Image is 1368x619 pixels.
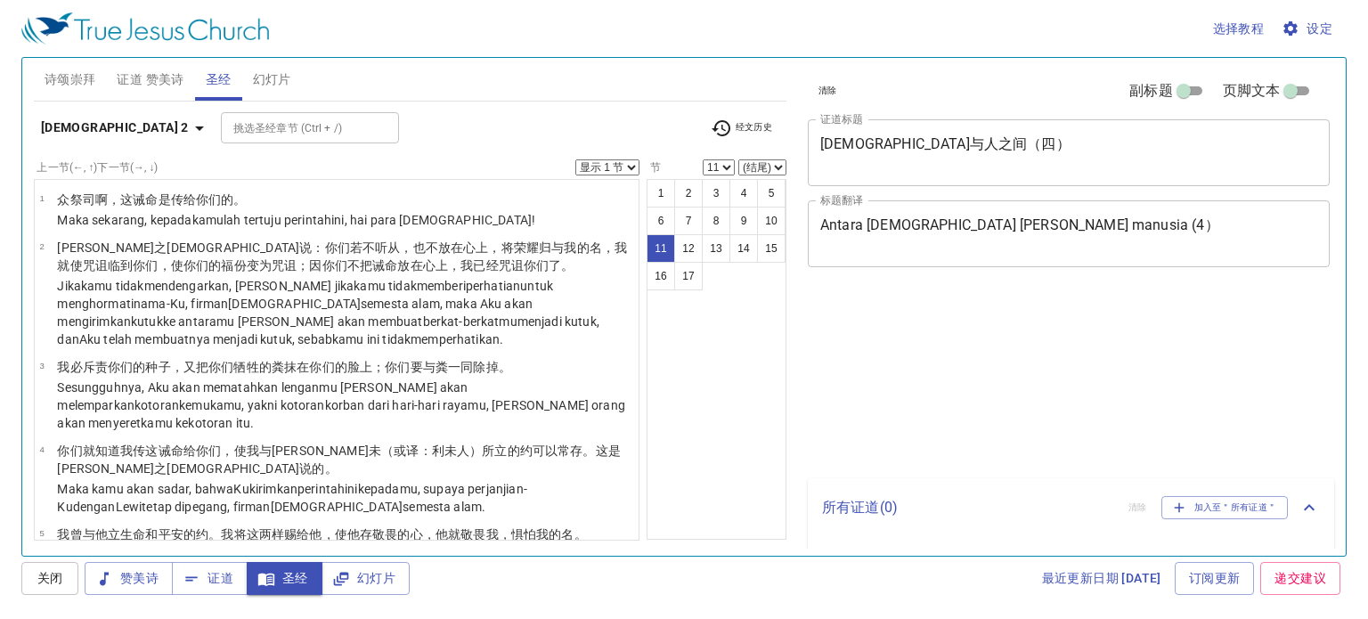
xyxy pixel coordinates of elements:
[411,332,503,346] wh369: memperhatikan
[700,115,783,142] button: 经文历史
[247,562,322,595] button: 圣经
[34,111,217,144] button: [DEMOGRAPHIC_DATA] 2
[73,500,486,514] wh1285: dengan
[21,12,269,45] img: True Jesus Church
[674,262,703,290] button: 17
[57,482,526,514] wh3045: , bahwa
[39,361,44,371] span: 3
[57,398,625,430] wh5921: mukamu
[192,213,536,227] wh413: kamulah tertuju perintah
[99,567,159,590] span: 赞美诗
[144,213,535,227] wh6258: , kepada
[818,83,837,99] span: 清除
[57,277,633,348] p: Jika
[403,500,485,514] wh3068: semesta alam
[702,207,730,235] button: 8
[57,398,625,430] wh6569: korban dari hari-hari rayamu
[524,258,574,273] wh779: 你们了。
[820,135,1317,169] textarea: [DEMOGRAPHIC_DATA]与人之间（四）
[57,314,598,346] wh3994: ke antaramu [PERSON_NAME] akan membuat
[253,69,291,91] span: 幻灯片
[711,118,772,139] span: 经文历史
[57,297,598,346] wh5414: nama-Ku
[271,500,486,514] wh559: [DEMOGRAPHIC_DATA]
[448,360,511,374] wh6569: 一同除掉
[500,332,503,346] wh7760: .
[188,416,254,430] wh413: kotoran itu.
[57,240,627,273] wh559: ：你们若不听从
[57,444,621,476] wh4687: 给你们，使我与[PERSON_NAME]未
[1173,500,1277,516] span: 加入至＂所有证道＂
[36,567,64,590] span: 关闭
[808,478,1334,537] div: 所有证道(0)清除加入至＂所有证道＂
[57,480,633,516] p: Maka kamu akan sadar
[57,314,598,346] wh7971: kutuk
[141,416,254,430] wh5375: kamu ke
[57,525,633,543] p: 我曾与他立生命
[1175,562,1255,595] a: 订阅更新
[45,69,96,91] span: 诗颂崇拜
[172,562,248,595] button: 证道
[57,297,598,346] wh8034: , firman
[436,258,574,273] wh3820: 上，我已经咒诅
[37,162,158,173] label: 上一节 (←, ↑) 下一节 (→, ↓)
[57,239,633,274] p: [PERSON_NAME]
[336,567,395,590] span: 幻灯片
[39,241,44,251] span: 2
[116,500,486,514] wh854: Lewi
[702,179,730,208] button: 3
[108,258,574,273] wh3994: 临到你们，使你们的福份
[536,527,587,542] wh2865: 我的名
[1129,80,1172,102] span: 副标题
[261,567,308,590] span: 圣经
[1260,562,1340,595] a: 递交建议
[647,262,675,290] button: 16
[186,567,233,590] span: 证道
[57,297,598,346] wh559: [DEMOGRAPHIC_DATA]
[345,213,536,227] wh2063: , hai para [DEMOGRAPHIC_DATA]
[108,360,511,374] wh1605: 你们的种子
[360,360,511,374] wh6440: 上；你们要与粪
[397,527,586,542] wh4172: 的心，他就敬畏
[57,398,625,430] wh6569: ke
[729,207,758,235] button: 9
[647,234,675,263] button: 11
[331,213,535,227] wh4687: ini
[206,69,232,91] span: 圣经
[95,192,247,207] wh3548: 啊，这诫命
[482,500,485,514] wh6635: .
[1189,567,1241,590] span: 订阅更新
[39,193,44,203] span: 1
[39,528,44,538] span: 5
[1223,80,1281,102] span: 页脚文本
[21,562,78,595] button: 关闭
[57,279,598,346] wh3808: mendengarkan
[83,258,574,273] wh7971: 咒诅
[1213,18,1265,40] span: 选择教程
[486,527,587,542] wh3372: 我，惧怕
[292,332,503,346] wh779: , sebab
[57,240,627,273] wh3068: 说
[532,213,535,227] wh3548: !
[647,179,675,208] button: 1
[674,179,703,208] button: 2
[309,527,586,542] wh5414: 他，使他存敬畏
[57,297,598,346] wh3068: semesta alam
[729,179,758,208] button: 4
[332,332,503,346] wh3588: kamu ini tidak
[757,207,786,235] button: 10
[1285,18,1332,40] span: 设定
[183,527,587,542] wh7965: 的约
[57,444,621,476] wh7971: 这诫命
[1035,562,1168,595] a: 最近更新日期 [DATE]
[574,527,587,542] wh8034: 。
[1274,567,1326,590] span: 递交建议
[297,258,574,273] wh779: ；因你们不把诫命放
[39,444,44,454] span: 4
[757,234,786,263] button: 15
[674,207,703,235] button: 7
[820,216,1317,250] textarea: Antara [DEMOGRAPHIC_DATA] [PERSON_NAME] manusia (4）
[647,207,675,235] button: 6
[57,279,598,346] wh518: kamu tidak
[1161,496,1289,519] button: 加入至＂所有证道＂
